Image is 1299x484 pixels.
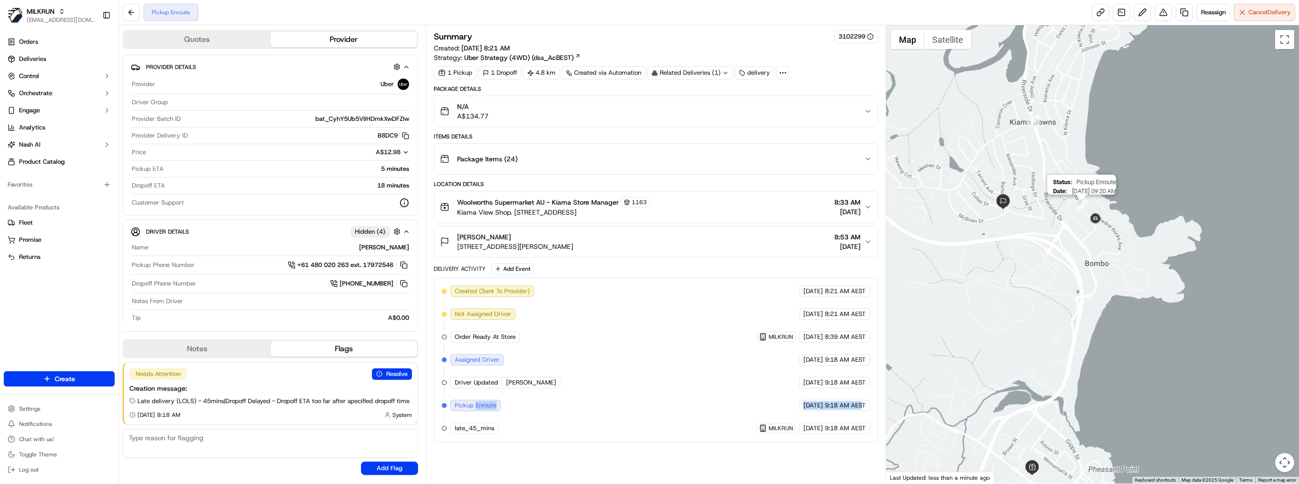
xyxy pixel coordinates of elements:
[132,243,148,252] span: Name
[803,424,823,433] span: [DATE]
[19,466,39,474] span: Log out
[4,86,115,101] button: Orchestrate
[152,243,409,252] div: [PERSON_NAME]
[491,263,534,275] button: Add Event
[19,55,46,63] span: Deliveries
[886,472,994,484] div: Last Updated: less than a minute ago
[632,198,647,206] span: 1163
[464,53,581,62] a: Uber Strategy (4WD) (dss_AcBEST)
[145,314,409,322] div: A$0.00
[132,198,184,207] span: Customer Support
[19,253,40,261] span: Returns
[132,115,181,123] span: Provider Batch ID
[55,374,75,384] span: Create
[19,236,41,244] span: Promise
[455,287,530,296] span: Created (Sent To Provider)
[455,356,499,364] span: Assigned Driver
[434,133,878,140] div: Items Details
[759,425,793,432] button: MILKRUN
[8,218,111,227] a: Fleet
[19,420,52,428] span: Notifications
[4,4,98,27] button: MILKRUNMILKRUN[EMAIL_ADDRESS][DOMAIN_NAME]
[803,310,823,318] span: [DATE]
[330,278,409,289] a: [PHONE_NUMBER]
[1053,178,1072,186] span: Status :
[434,32,472,41] h3: Summary
[1071,188,1116,195] span: [DATE] 09:20 AM
[4,402,115,415] button: Settings
[27,7,55,16] button: MILKRUN
[4,232,115,247] button: Promise
[4,200,115,215] div: Available Products
[434,43,510,53] span: Created:
[297,261,393,269] span: +61 480 020 263 ext. 17972546
[340,279,393,288] span: [PHONE_NUMBER]
[803,401,823,410] span: [DATE]
[137,411,180,419] span: [DATE] 9:18 AM
[132,279,196,288] span: Dropoff Phone Number
[4,69,115,84] button: Control
[124,32,271,47] button: Quotes
[825,424,866,433] span: 9:18 AM AEST
[376,148,400,156] span: A$12.98
[146,63,196,71] span: Provider Details
[19,405,40,413] span: Settings
[19,158,65,166] span: Product Catalog
[461,44,510,52] span: [DATE] 8:21 AM
[457,102,488,111] span: N/A
[8,253,111,261] a: Returns
[381,80,394,89] span: Uber
[315,115,409,123] span: bat_CyhY5Ub5VIiHDmkXwDFZIw
[457,198,619,207] span: Woolworths Supermarket AU - Kiama Store Manager
[457,154,518,164] span: Package Items ( 24 )
[839,32,874,41] button: 3102299
[167,165,409,173] div: 5 minutes
[523,66,560,79] div: 4.8 km
[288,260,409,270] a: +61 480 020 263 ext. 17972546
[1239,477,1252,483] a: Terms (opens in new tab)
[378,131,409,140] button: B8DC9
[434,53,581,62] div: Strategy:
[434,66,477,79] div: 1 Pickup
[19,38,38,46] span: Orders
[392,411,412,419] span: System
[4,249,115,265] button: Returns
[834,198,860,207] span: 8:33 AM
[1197,4,1230,21] button: Reassign
[1053,188,1067,195] span: Date :
[137,397,410,405] span: Late delivery (LOLS) - 45mins | Dropoff Delayed - Dropoff ETA too far after specified dropoff time
[434,265,486,273] div: Delivery Activity
[4,177,115,192] div: Favorites
[1135,477,1176,484] button: Keyboard shortcuts
[479,66,521,79] div: 1 Dropoff
[132,181,165,190] span: Dropoff ETA
[4,417,115,431] button: Notifications
[19,140,40,149] span: Nash AI
[351,226,403,237] button: Hidden (4)
[355,227,386,236] span: Hidden ( 4 )
[1075,200,1088,212] div: 2
[457,111,488,121] span: A$134.77
[27,16,95,24] button: [EMAIL_ADDRESS][DOMAIN_NAME]
[769,425,793,432] span: MILKRUN
[434,96,878,127] button: N/AA$134.77
[398,79,409,90] img: uber-new-logo.jpeg
[19,106,40,115] span: Engage
[889,471,920,484] img: Google
[825,310,866,318] span: 8:21 AM AEST
[825,287,866,296] span: 8:21 AM AEST
[455,424,494,433] span: late_45_mins
[8,8,23,23] img: MILKRUN
[434,227,878,257] button: [PERSON_NAME][STREET_ADDRESS][PERSON_NAME]8:53 AM[DATE]
[455,333,516,341] span: Order Ready At Store
[834,232,860,242] span: 8:53 AM
[4,215,115,230] button: Fleet
[647,66,733,79] div: Related Deliveries (1)
[4,34,115,49] a: Orders
[455,310,511,318] span: Not Assigned Driver
[825,356,866,364] span: 9:18 AM AEST
[924,30,971,49] button: Show satellite imagery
